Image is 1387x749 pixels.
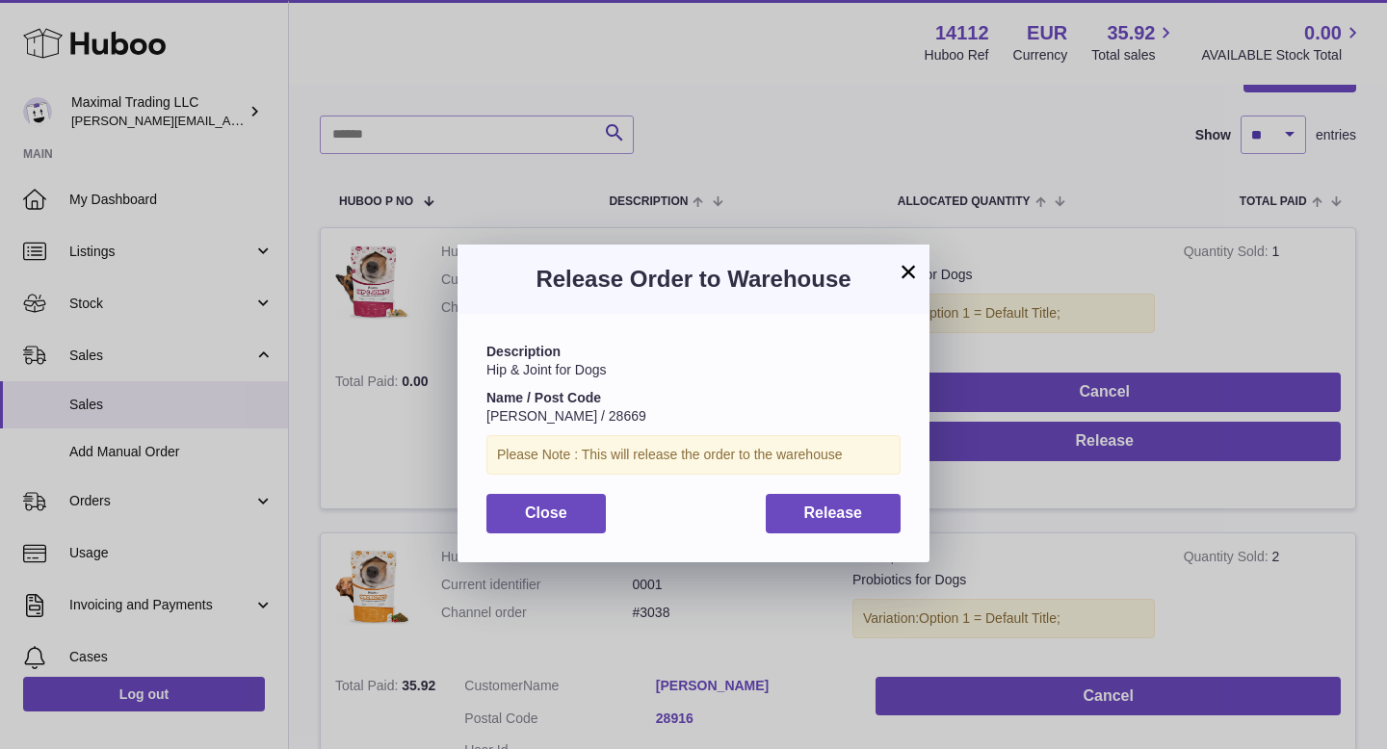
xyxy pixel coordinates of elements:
[486,494,606,533] button: Close
[73,114,172,126] div: Domain Overview
[486,408,646,424] span: [PERSON_NAME] / 28669
[525,504,567,521] span: Close
[31,31,46,46] img: logo_orange.svg
[766,494,902,533] button: Release
[52,112,67,127] img: tab_domain_overview_orange.svg
[486,344,561,359] strong: Description
[192,112,207,127] img: tab_keywords_by_traffic_grey.svg
[54,31,94,46] div: v 4.0.25
[486,390,601,405] strong: Name / Post Code
[50,50,212,65] div: Domain: [DOMAIN_NAME]
[897,260,920,283] button: ×
[486,264,901,295] h3: Release Order to Warehouse
[486,435,901,475] div: Please Note : This will release the order to the warehouse
[31,50,46,65] img: website_grey.svg
[486,362,607,377] span: Hip & Joint for Dogs
[804,504,863,521] span: Release
[213,114,325,126] div: Keywords by Traffic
